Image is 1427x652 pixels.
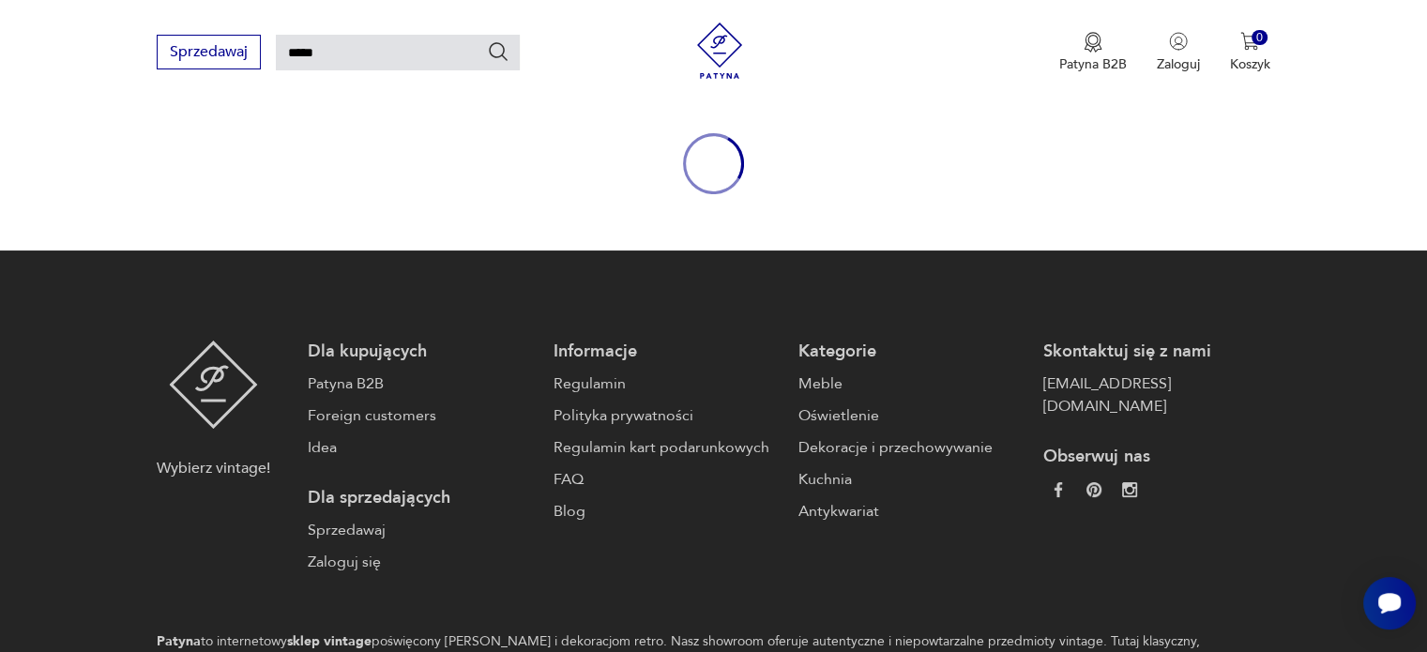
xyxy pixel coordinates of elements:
[308,341,534,363] p: Dla kupujących
[554,468,780,491] a: FAQ
[308,487,534,509] p: Dla sprzedających
[554,341,780,363] p: Informacje
[1059,32,1127,73] button: Patyna B2B
[487,40,509,63] button: Szukaj
[1230,32,1270,73] button: 0Koszyk
[1059,55,1127,73] p: Patyna B2B
[554,436,780,459] a: Regulamin kart podarunkowych
[1086,482,1101,497] img: 37d27d81a828e637adc9f9cb2e3d3a8a.webp
[1043,446,1269,468] p: Obserwuj nas
[554,500,780,523] a: Blog
[554,404,780,427] a: Polityka prywatności
[1043,341,1269,363] p: Skontaktuj się z nami
[691,23,748,79] img: Patyna - sklep z meblami i dekoracjami vintage
[798,468,1025,491] a: Kuchnia
[1059,32,1127,73] a: Ikona medaluPatyna B2B
[157,457,270,479] p: Wybierz vintage!
[554,372,780,395] a: Regulamin
[798,341,1025,363] p: Kategorie
[1169,32,1188,51] img: Ikonka użytkownika
[308,404,534,427] a: Foreign customers
[798,372,1025,395] a: Meble
[287,632,372,650] strong: sklep vintage
[308,372,534,395] a: Patyna B2B
[157,47,261,60] a: Sprzedawaj
[308,551,534,573] a: Zaloguj się
[1157,32,1200,73] button: Zaloguj
[1157,55,1200,73] p: Zaloguj
[1230,55,1270,73] p: Koszyk
[1252,30,1268,46] div: 0
[157,632,201,650] strong: Patyna
[157,35,261,69] button: Sprzedawaj
[308,436,534,459] a: Idea
[169,341,258,429] img: Patyna - sklep z meblami i dekoracjami vintage
[1084,32,1102,53] img: Ikona medalu
[308,519,534,541] a: Sprzedawaj
[1240,32,1259,51] img: Ikona koszyka
[1363,577,1416,629] iframe: Smartsupp widget button
[798,436,1025,459] a: Dekoracje i przechowywanie
[1122,482,1137,497] img: c2fd9cf7f39615d9d6839a72ae8e59e5.webp
[1043,372,1269,417] a: [EMAIL_ADDRESS][DOMAIN_NAME]
[798,500,1025,523] a: Antykwariat
[798,404,1025,427] a: Oświetlenie
[1051,482,1066,497] img: da9060093f698e4c3cedc1453eec5031.webp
